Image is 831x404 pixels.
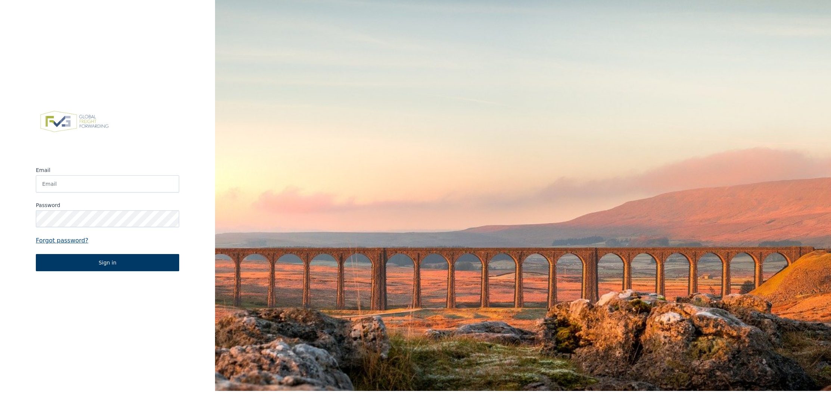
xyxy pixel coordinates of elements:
[36,236,179,245] a: Forgot password?
[36,175,179,192] input: Email
[36,107,113,137] img: FVG - Global freight forwarding
[36,254,179,271] button: Sign in
[36,166,179,174] label: Email
[36,201,179,209] label: Password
